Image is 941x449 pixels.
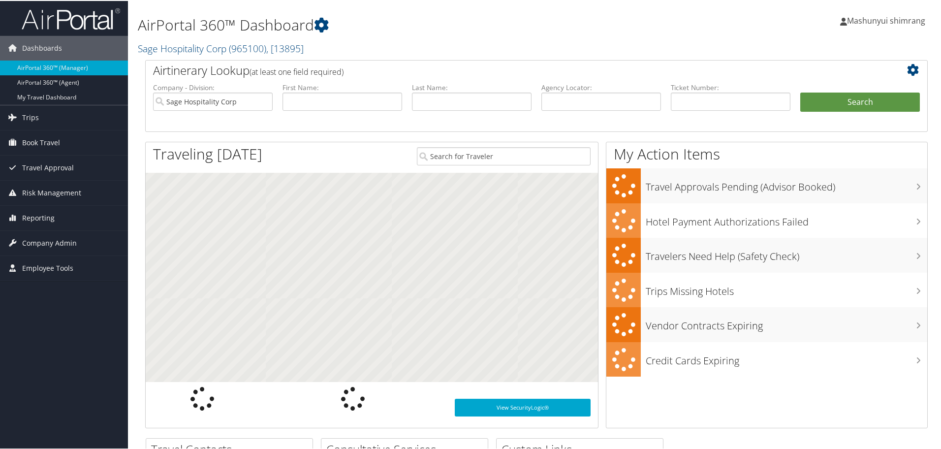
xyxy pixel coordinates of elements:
label: Company - Division: [153,82,273,92]
a: Travel Approvals Pending (Advisor Booked) [606,167,927,202]
span: Company Admin [22,230,77,255]
span: Travel Approval [22,155,74,179]
a: Vendor Contracts Expiring [606,306,927,341]
a: Hotel Payment Authorizations Failed [606,202,927,237]
a: Mashunyui shimrang [840,5,935,34]
a: Trips Missing Hotels [606,272,927,307]
span: Reporting [22,205,55,229]
span: Employee Tools [22,255,73,280]
span: Trips [22,104,39,129]
label: Ticket Number: [671,82,790,92]
span: (at least one field required) [250,65,344,76]
span: , [ 13895 ] [266,41,304,54]
h2: Airtinerary Lookup [153,61,855,78]
h3: Travelers Need Help (Safety Check) [646,244,927,262]
label: Agency Locator: [541,82,661,92]
span: ( 965100 ) [229,41,266,54]
a: View SecurityLogic® [455,398,591,416]
span: Mashunyui shimrang [847,14,925,25]
span: Risk Management [22,180,81,204]
input: Search for Traveler [417,146,591,164]
img: airportal-logo.png [22,6,120,30]
button: Search [800,92,920,111]
h3: Credit Cards Expiring [646,348,927,367]
label: Last Name: [412,82,532,92]
h1: My Action Items [606,143,927,163]
a: Credit Cards Expiring [606,341,927,376]
h3: Vendor Contracts Expiring [646,313,927,332]
label: First Name: [282,82,402,92]
h3: Travel Approvals Pending (Advisor Booked) [646,174,927,193]
h3: Hotel Payment Authorizations Failed [646,209,927,228]
h3: Trips Missing Hotels [646,279,927,297]
span: Book Travel [22,129,60,154]
h1: Traveling [DATE] [153,143,262,163]
a: Travelers Need Help (Safety Check) [606,237,927,272]
a: Sage Hospitality Corp [138,41,304,54]
span: Dashboards [22,35,62,60]
h1: AirPortal 360™ Dashboard [138,14,669,34]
